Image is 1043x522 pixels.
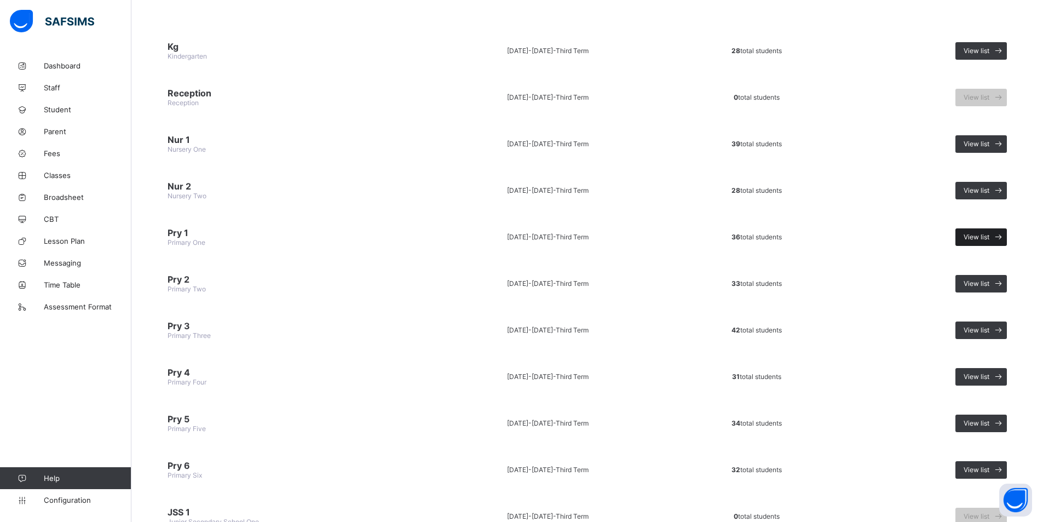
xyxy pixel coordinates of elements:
span: View list [964,326,989,334]
span: View list [964,140,989,148]
span: Pry 3 [168,320,410,331]
span: total students [731,186,782,194]
span: Primary Six [168,471,202,479]
span: total students [731,140,782,148]
span: Reception [168,99,199,107]
span: Primary Five [168,425,206,433]
span: total students [731,419,782,427]
button: Open asap [999,484,1032,517]
span: [DATE]-[DATE] - [507,186,556,194]
span: Lesson Plan [44,237,131,245]
span: Primary Two [168,285,206,293]
b: 31 [732,372,740,381]
span: Third Term [556,47,589,55]
span: JSS 1 [168,507,410,518]
span: View list [964,466,989,474]
span: Pry 6 [168,460,410,471]
span: Help [44,474,131,483]
span: Third Term [556,372,589,381]
b: 28 [731,186,740,194]
b: 0 [734,512,738,520]
span: View list [964,512,989,520]
span: total students [731,279,782,288]
span: [DATE]-[DATE] - [507,93,556,101]
span: Pry 2 [168,274,410,285]
span: total students [734,93,780,101]
span: View list [964,233,989,241]
span: Kg [168,41,410,52]
span: Third Term [556,326,589,334]
span: Third Term [556,279,589,288]
span: [DATE]-[DATE] - [507,279,556,288]
span: total students [734,512,780,520]
span: [DATE]-[DATE] - [507,140,556,148]
b: 33 [731,279,740,288]
span: Primary One [168,238,205,246]
span: [DATE]-[DATE] - [507,466,556,474]
span: [DATE]-[DATE] - [507,233,556,241]
span: total students [731,466,782,474]
b: 28 [731,47,740,55]
span: Time Table [44,280,131,289]
span: Nursery Two [168,192,206,200]
span: Third Term [556,140,589,148]
span: [DATE]-[DATE] - [507,326,556,334]
span: Pry 4 [168,367,410,378]
span: View list [964,47,989,55]
span: Parent [44,127,131,136]
b: 42 [731,326,740,334]
span: Classes [44,171,131,180]
span: Third Term [556,93,589,101]
span: Primary Four [168,378,206,386]
span: Primary Three [168,331,211,340]
span: Reception [168,88,410,99]
span: total students [731,47,782,55]
img: safsims [10,10,94,33]
span: total students [731,233,782,241]
span: CBT [44,215,131,223]
span: Third Term [556,233,589,241]
span: [DATE]-[DATE] - [507,372,556,381]
span: Fees [44,149,131,158]
span: total students [732,372,781,381]
span: Assessment Format [44,302,131,311]
span: Student [44,105,131,114]
span: Dashboard [44,61,131,70]
span: Nursery One [168,145,206,153]
span: View list [964,93,989,101]
span: total students [731,326,782,334]
span: Nur 2 [168,181,410,192]
span: View list [964,419,989,427]
span: View list [964,186,989,194]
b: 32 [731,466,740,474]
span: Third Term [556,186,589,194]
span: View list [964,372,989,381]
span: Staff [44,83,131,92]
span: Pry 5 [168,414,410,425]
b: 0 [734,93,738,101]
span: Pry 1 [168,227,410,238]
span: [DATE]-[DATE] - [507,512,556,520]
span: View list [964,279,989,288]
b: 36 [731,233,740,241]
b: 34 [731,419,740,427]
span: Messaging [44,259,131,267]
span: Third Term [556,419,589,427]
span: Broadsheet [44,193,131,202]
span: [DATE]-[DATE] - [507,419,556,427]
span: Kindergarten [168,52,207,60]
span: [DATE]-[DATE] - [507,47,556,55]
span: Nur 1 [168,134,410,145]
span: Third Term [556,466,589,474]
span: Configuration [44,496,131,504]
span: Third Term [556,512,589,520]
b: 39 [731,140,740,148]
